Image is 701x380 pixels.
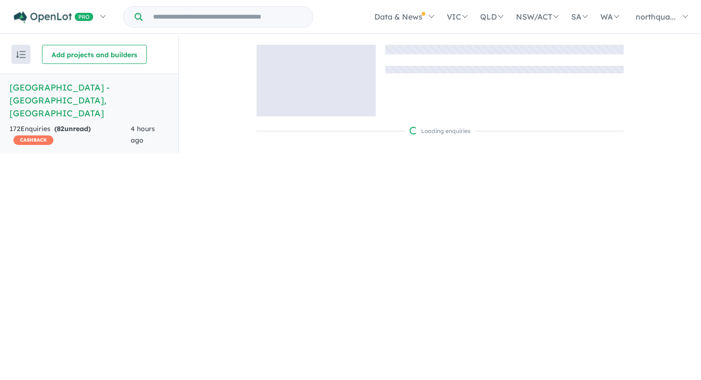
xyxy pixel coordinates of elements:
[54,124,91,133] strong: ( unread)
[636,12,676,21] span: northqua...
[131,124,155,144] span: 4 hours ago
[42,45,147,64] button: Add projects and builders
[14,11,93,23] img: Openlot PRO Logo White
[144,7,311,27] input: Try estate name, suburb, builder or developer
[10,81,169,120] h5: [GEOGRAPHIC_DATA] - [GEOGRAPHIC_DATA] , [GEOGRAPHIC_DATA]
[57,124,64,133] span: 82
[410,126,471,136] div: Loading enquiries
[13,135,53,145] span: CASHBACK
[10,123,131,146] div: 172 Enquir ies
[16,51,26,58] img: sort.svg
